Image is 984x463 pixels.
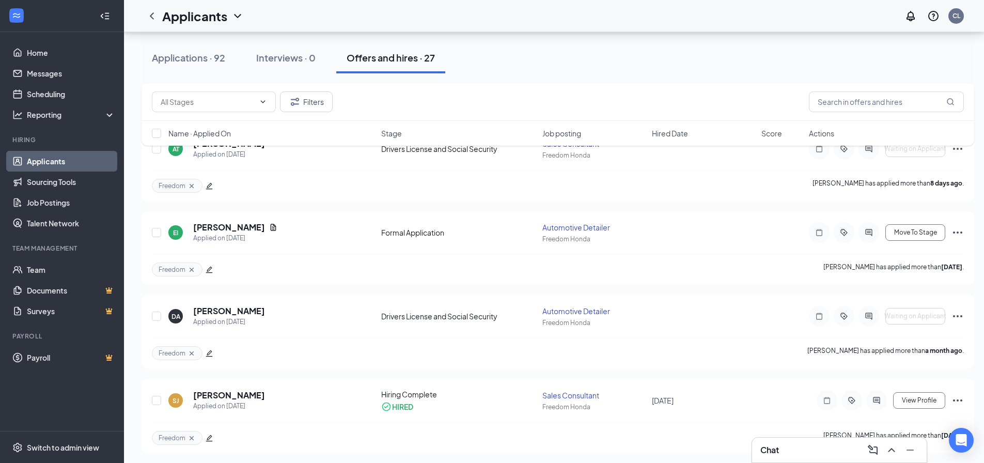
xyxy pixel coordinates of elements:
[12,110,23,120] svg: Analysis
[863,228,875,237] svg: ActiveChat
[269,223,277,231] svg: Document
[171,312,180,321] div: DA
[865,442,881,458] button: ComposeMessage
[206,182,213,190] span: edit
[542,306,646,316] div: Automotive Detailer
[392,402,413,412] div: HIRED
[807,346,964,360] p: [PERSON_NAME] has applied more than .
[838,228,850,237] svg: ActiveTag
[159,181,185,190] span: Freedom
[259,98,267,106] svg: ChevronDown
[159,265,185,274] span: Freedom
[161,96,255,107] input: All Stages
[27,63,115,84] a: Messages
[893,392,945,409] button: View Profile
[884,313,946,320] span: Waiting on Applicant
[813,179,964,193] p: [PERSON_NAME] has applied more than .
[188,182,196,190] svg: Cross
[193,233,277,243] div: Applied on [DATE]
[885,444,898,456] svg: ChevronUp
[885,308,945,325] button: Waiting on Applicant
[542,403,646,411] div: Freedom Honda
[883,442,900,458] button: ChevronUp
[863,312,875,320] svg: ActiveChat
[188,349,196,358] svg: Cross
[27,259,115,280] a: Team
[100,11,110,21] svg: Collapse
[821,396,833,405] svg: Note
[256,51,316,64] div: Interviews · 0
[846,396,858,405] svg: ActiveTag
[809,91,964,112] input: Search in offers and hires
[27,172,115,192] a: Sourcing Tools
[904,444,916,456] svg: Minimize
[231,10,244,22] svg: ChevronDown
[27,151,115,172] a: Applicants
[652,396,674,405] span: [DATE]
[193,401,265,411] div: Applied on [DATE]
[12,244,113,253] div: Team Management
[952,11,960,20] div: CL
[949,428,974,453] div: Open Intercom Messenger
[870,396,883,405] svg: ActiveChat
[761,128,782,138] span: Score
[27,213,115,234] a: Talent Network
[173,396,179,405] div: SJ
[542,235,646,243] div: Freedom Honda
[188,434,196,442] svg: Cross
[902,397,936,404] span: View Profile
[946,98,955,106] svg: MagnifyingGlass
[206,435,213,442] span: edit
[152,51,225,64] div: Applications · 92
[27,42,115,63] a: Home
[193,222,265,233] h5: [PERSON_NAME]
[11,10,22,21] svg: WorkstreamLogo
[27,442,99,453] div: Switch to admin view
[902,442,918,458] button: Minimize
[381,128,402,138] span: Stage
[760,444,779,456] h3: Chat
[289,96,301,108] svg: Filter
[159,349,185,358] span: Freedom
[941,263,962,271] b: [DATE]
[838,312,850,320] svg: ActiveTag
[206,350,213,357] span: edit
[159,434,185,442] span: Freedom
[27,301,115,321] a: SurveysCrown
[542,222,646,233] div: Automotive Detailer
[381,402,392,412] svg: CheckmarkCircle
[188,266,196,274] svg: Cross
[885,224,945,241] button: Move To Stage
[27,347,115,368] a: PayrollCrown
[927,10,940,22] svg: QuestionInfo
[542,128,581,138] span: Job posting
[941,431,962,439] b: [DATE]
[27,84,115,104] a: Scheduling
[173,228,178,237] div: EI
[12,442,23,453] svg: Settings
[813,228,825,237] svg: Note
[951,310,964,322] svg: Ellipses
[168,128,231,138] span: Name · Applied On
[542,318,646,327] div: Freedom Honda
[823,431,964,445] p: [PERSON_NAME] has applied more than .
[542,390,646,400] div: Sales Consultant
[193,317,265,327] div: Applied on [DATE]
[347,51,435,64] div: Offers and hires · 27
[146,10,158,22] svg: ChevronLeft
[27,280,115,301] a: DocumentsCrown
[930,179,962,187] b: 8 days ago
[813,312,825,320] svg: Note
[894,229,937,236] span: Move To Stage
[904,10,917,22] svg: Notifications
[12,135,113,144] div: Hiring
[381,389,536,399] div: Hiring Complete
[206,266,213,273] span: edit
[162,7,227,25] h1: Applicants
[381,227,536,238] div: Formal Application
[951,226,964,239] svg: Ellipses
[925,347,962,354] b: a month ago
[867,444,879,456] svg: ComposeMessage
[652,128,688,138] span: Hired Date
